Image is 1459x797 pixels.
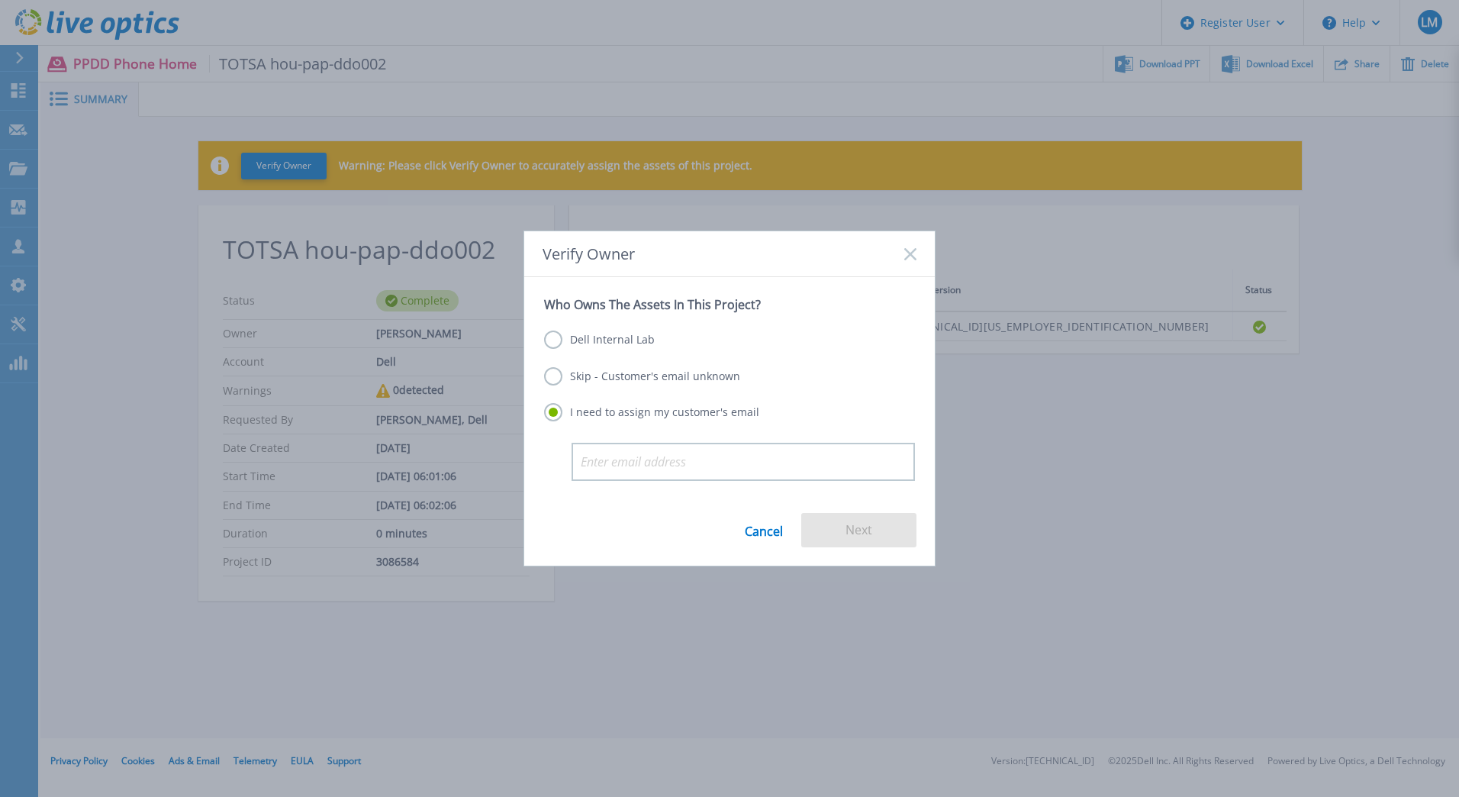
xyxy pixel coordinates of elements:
span: Verify Owner [543,245,635,263]
label: Skip - Customer's email unknown [544,367,740,386]
label: Dell Internal Lab [544,331,655,349]
input: Enter email address [572,443,915,481]
button: Next [801,513,916,547]
p: Who Owns The Assets In This Project? [544,297,915,312]
a: Cancel [745,513,783,547]
label: I need to assign my customer's email [544,403,759,421]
